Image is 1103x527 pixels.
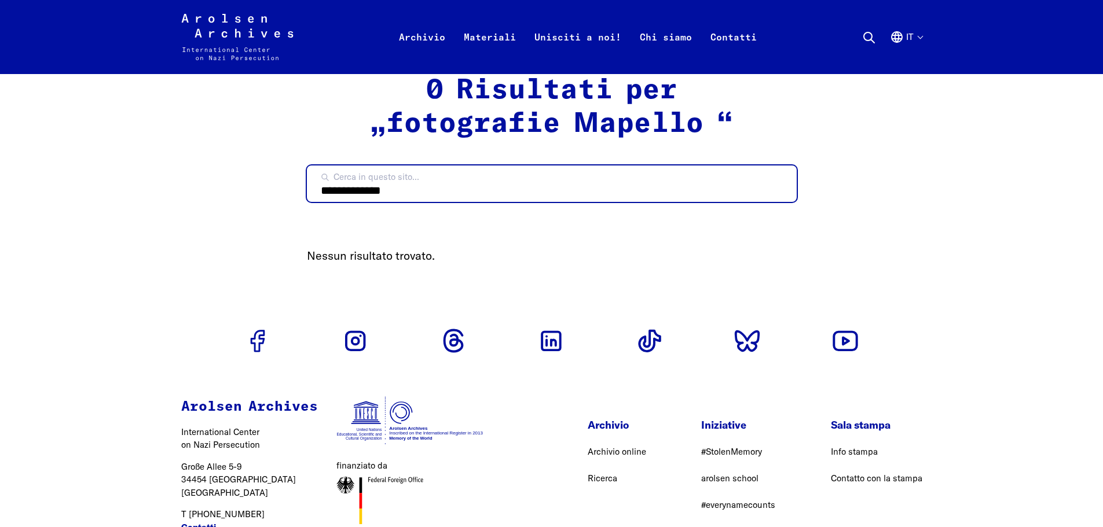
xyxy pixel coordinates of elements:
[181,426,318,452] p: International Center on Nazi Persecution
[588,417,646,433] p: Archivio
[181,460,318,500] p: Große Allee 5-9 34454 [GEOGRAPHIC_DATA] [GEOGRAPHIC_DATA]
[701,473,758,484] a: arolsen school
[831,417,922,433] p: Sala stampa
[336,459,484,473] figcaption: finanziato da
[729,322,766,359] a: Vai al profilo Bluesky
[701,417,775,433] p: Iniziative
[588,473,617,484] a: Ricerca
[455,28,525,74] a: Materiali
[831,473,922,484] a: Contatto con la stampa
[890,30,922,72] button: Italiano, selezione lingua
[631,28,701,74] a: Chi siamo
[701,446,762,457] a: #StolenMemory
[390,28,455,74] a: Archivio
[181,400,318,414] strong: Arolsen Archives
[701,28,766,74] a: Contatti
[307,247,797,264] p: Nessun risultato trovato.
[337,322,374,359] a: Vai al profilo Instagram
[831,446,878,457] a: Info stampa
[525,28,631,74] a: Unisciti a noi!
[307,74,797,141] h2: 0 Risultati per „fotografie Mapello “
[827,322,864,359] a: Vai al profilo Youtube
[435,322,472,359] a: Vai al profilo Threads
[588,446,646,457] a: Archivio online
[588,417,922,522] nav: Piè di pagina
[390,14,766,60] nav: Primaria
[701,499,775,510] a: #everynamecounts
[533,322,570,359] a: Vai al profilo Linkedin
[239,322,276,359] a: Vai al profilo Facebook
[631,322,668,359] a: Vai al profilo Tiktok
